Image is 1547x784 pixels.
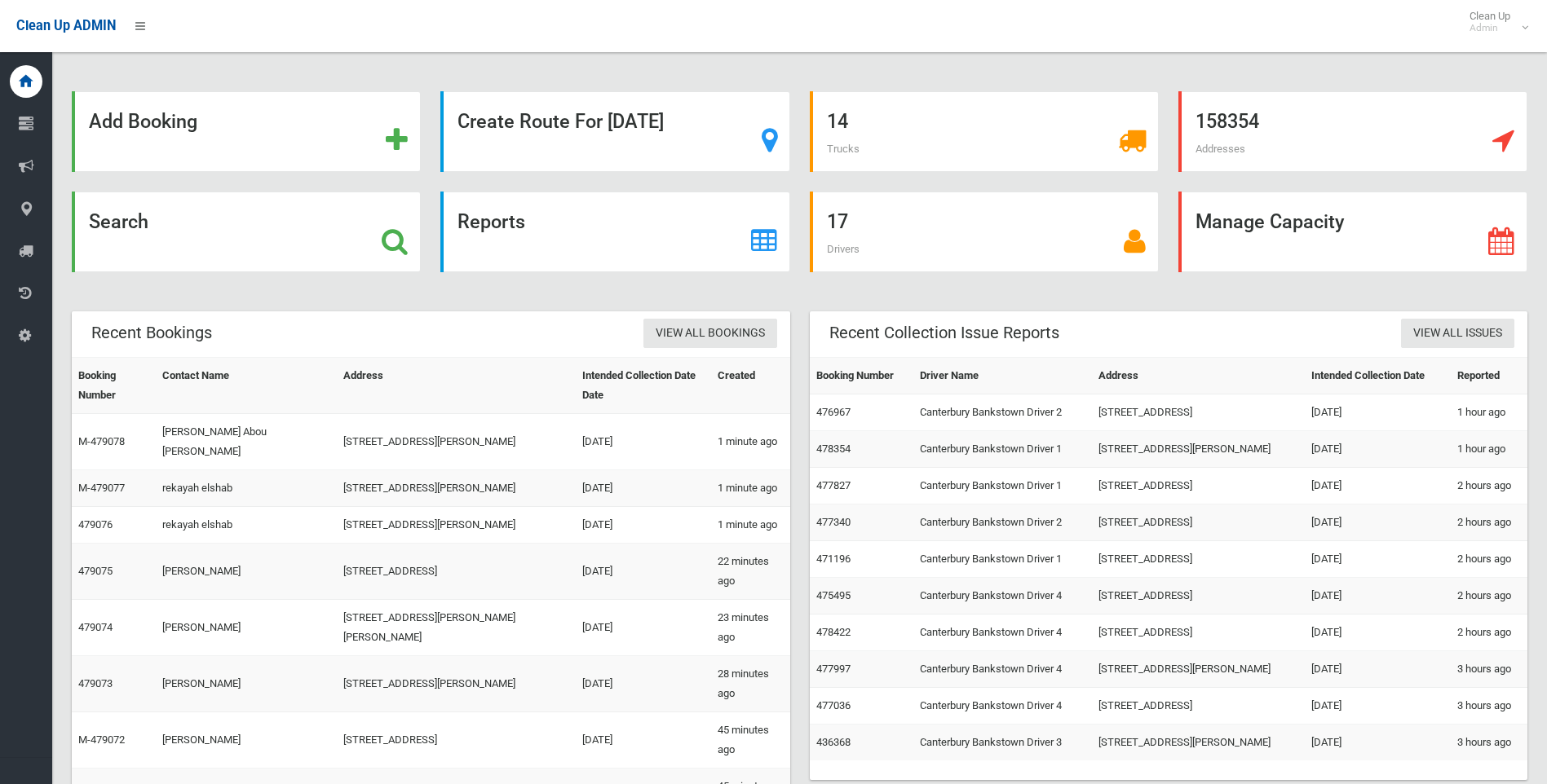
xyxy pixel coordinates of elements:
[1196,210,1344,233] strong: Manage Capacity
[1305,504,1450,541] td: [DATE]
[913,614,1092,651] td: Canterbury Bankstown Driver 4
[1305,394,1450,431] td: [DATE]
[1178,91,1527,172] a: 158354 Addresses
[913,358,1092,394] th: Driver Name
[1305,688,1450,725] td: [DATE]
[913,578,1092,614] td: Canterbury Bankstown Driver 4
[816,663,851,675] a: 477997
[337,507,575,544] td: [STREET_ADDRESS][PERSON_NAME]
[156,656,337,712] td: [PERSON_NAME]
[337,712,575,769] td: [STREET_ADDRESS]
[72,317,232,349] header: Recent Bookings
[156,712,337,769] td: [PERSON_NAME]
[457,210,525,233] strong: Reports
[816,589,851,601] a: 475495
[1451,541,1527,578] td: 2 hours ago
[1092,688,1305,725] td: [STREET_ADDRESS]
[711,712,790,769] td: 45 minutes ago
[156,507,337,544] td: rekayah elshab
[913,688,1092,725] td: Canterbury Bankstown Driver 4
[1451,614,1527,651] td: 2 hours ago
[1305,578,1450,614] td: [DATE]
[72,91,421,172] a: Add Booking
[816,699,851,711] a: 477036
[1305,541,1450,578] td: [DATE]
[78,565,113,577] a: 479075
[1451,394,1527,431] td: 1 hour ago
[913,504,1092,541] td: Canterbury Bankstown Driver 2
[1196,143,1245,155] span: Addresses
[576,507,711,544] td: [DATE]
[816,443,851,455] a: 478354
[1305,725,1450,761] td: [DATE]
[1092,394,1305,431] td: [STREET_ADDRESS]
[711,600,790,656] td: 23 minutes ago
[1461,10,1527,34] span: Clean Up
[1092,651,1305,688] td: [STREET_ADDRESS][PERSON_NAME]
[72,358,156,414] th: Booking Number
[913,394,1092,431] td: Canterbury Bankstown Driver 2
[1305,358,1450,394] th: Intended Collection Date
[711,507,790,544] td: 1 minute ago
[1470,22,1510,34] small: Admin
[337,600,575,656] td: [STREET_ADDRESS][PERSON_NAME][PERSON_NAME]
[1305,431,1450,468] td: [DATE]
[89,110,197,133] strong: Add Booking
[337,358,575,414] th: Address
[711,358,790,414] th: Created
[1196,110,1259,133] strong: 158354
[1451,504,1527,541] td: 2 hours ago
[156,600,337,656] td: [PERSON_NAME]
[913,725,1092,761] td: Canterbury Bankstown Driver 3
[78,733,125,746] a: M-479072
[337,414,575,470] td: [STREET_ADDRESS][PERSON_NAME]
[643,319,777,349] a: View All Bookings
[78,677,113,689] a: 479073
[1401,319,1514,349] a: View All Issues
[78,621,113,633] a: 479074
[89,210,148,233] strong: Search
[913,651,1092,688] td: Canterbury Bankstown Driver 4
[156,470,337,507] td: rekayah elshab
[913,431,1092,468] td: Canterbury Bankstown Driver 1
[810,317,1079,349] header: Recent Collection Issue Reports
[816,406,851,418] a: 476967
[1092,541,1305,578] td: [STREET_ADDRESS]
[78,518,113,531] a: 479076
[827,143,860,155] span: Trucks
[1092,614,1305,651] td: [STREET_ADDRESS]
[78,435,125,447] a: M-479078
[156,414,337,470] td: [PERSON_NAME] Abou [PERSON_NAME]
[337,544,575,600] td: [STREET_ADDRESS]
[1451,725,1527,761] td: 3 hours ago
[816,516,851,528] a: 477340
[711,544,790,600] td: 22 minutes ago
[576,600,711,656] td: [DATE]
[1451,431,1527,468] td: 1 hour ago
[72,192,421,272] a: Search
[1451,358,1527,394] th: Reported
[576,712,711,769] td: [DATE]
[1451,688,1527,725] td: 3 hours ago
[337,470,575,507] td: [STREET_ADDRESS][PERSON_NAME]
[1451,468,1527,504] td: 2 hours ago
[1092,725,1305,761] td: [STREET_ADDRESS][PERSON_NAME]
[816,479,851,491] a: 477827
[1092,468,1305,504] td: [STREET_ADDRESS]
[913,541,1092,578] td: Canterbury Bankstown Driver 1
[576,470,711,507] td: [DATE]
[827,210,848,233] strong: 17
[1092,358,1305,394] th: Address
[810,192,1159,272] a: 17 Drivers
[1178,192,1527,272] a: Manage Capacity
[810,91,1159,172] a: 14 Trucks
[576,358,711,414] th: Intended Collection Date Date
[16,18,116,33] span: Clean Up ADMIN
[711,470,790,507] td: 1 minute ago
[440,91,789,172] a: Create Route For [DATE]
[337,656,575,712] td: [STREET_ADDRESS][PERSON_NAME]
[1092,504,1305,541] td: [STREET_ADDRESS]
[711,414,790,470] td: 1 minute ago
[810,358,914,394] th: Booking Number
[156,358,337,414] th: Contact Name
